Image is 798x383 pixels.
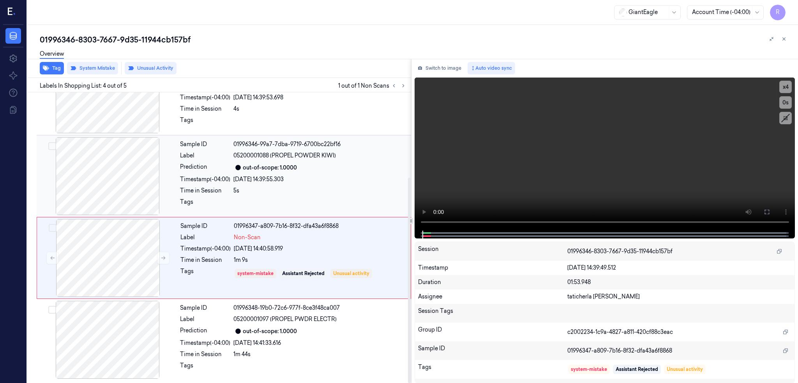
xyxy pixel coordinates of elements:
div: Time in Session [180,256,231,264]
span: Non-Scan [234,233,261,242]
div: Sample ID [180,304,230,312]
div: Session [418,245,567,258]
span: 1 out of 1 Non Scans [338,81,408,90]
div: Timestamp [418,264,567,272]
div: Prediction [180,327,230,336]
div: Unusual activity [667,366,703,373]
span: 01996347-a809-7b16-8f32-dfa43a6f8868 [567,347,672,355]
div: Duration [418,278,567,286]
div: 01:53.948 [567,278,791,286]
div: Label [180,315,230,323]
span: 05200001088 (PROPEL POWDER KIWI) [233,152,336,160]
button: Tag [40,62,64,74]
div: Session Tags [418,307,567,319]
div: 4s [233,105,406,113]
div: Sample ID [180,140,230,148]
div: system-mistake [571,366,607,373]
div: 1m 9s [234,256,406,264]
div: Timestamp (-04:00) [180,175,230,184]
div: Label [180,233,231,242]
button: Select row [48,306,56,314]
button: x4 [779,81,792,93]
div: Timestamp (-04:00) [180,339,230,347]
div: 01996346-99a7-7dba-9719-6700bc22bf16 [233,140,406,148]
button: 0s [779,96,792,109]
div: 1m 44s [233,350,406,358]
div: out-of-scope: 1.0000 [243,164,297,172]
div: 5s [233,187,406,195]
div: Sample ID [418,344,567,357]
button: Switch to image [415,62,464,74]
button: Select row [49,224,56,232]
div: Tags [180,267,231,280]
div: Unusual activity [333,270,369,277]
div: Tags [418,363,567,376]
span: c2002234-1c9a-4827-a811-420cf88c3eac [567,328,673,336]
div: Tags [180,116,230,129]
div: Assistant Rejected [282,270,325,277]
div: 01996346-8303-7667-9d35-11944cb157bf [40,34,792,45]
button: Auto video sync [468,62,515,74]
div: 01996348-19b0-72c6-977f-8ce3f48ca007 [233,304,406,312]
div: taticherla [PERSON_NAME] [567,293,791,301]
button: Unusual Activity [125,62,177,74]
div: Assistant Rejected [616,366,658,373]
button: Select row [48,142,56,150]
div: Timestamp (-04:00) [180,245,231,253]
div: Time in Session [180,350,230,358]
span: 01996346-8303-7667-9d35-11944cb157bf [567,247,673,256]
button: R [770,5,786,20]
button: System Mistake [67,62,118,74]
div: Tags [180,198,230,210]
div: [DATE] 14:41:33.616 [233,339,406,347]
div: Assignee [418,293,567,301]
div: [DATE] 14:39:49.512 [567,264,791,272]
div: Time in Session [180,105,230,113]
span: Labels In Shopping List: 4 out of 5 [40,82,127,90]
div: Time in Session [180,187,230,195]
div: Group ID [418,326,567,338]
div: Label [180,152,230,160]
span: 05200001097 (PROPEL PWDR ELECTR) [233,315,337,323]
div: [DATE] 14:40:58.919 [234,245,406,253]
div: system-mistake [237,270,274,277]
div: Tags [180,362,230,374]
div: Prediction [180,163,230,172]
div: [DATE] 14:39:53.698 [233,94,406,102]
div: [DATE] 14:39:55.303 [233,175,406,184]
div: out-of-scope: 1.0000 [243,327,297,335]
div: Timestamp (-04:00) [180,94,230,102]
div: 01996347-a809-7b16-8f32-dfa43a6f8868 [234,222,406,230]
a: Overview [40,50,64,59]
div: Sample ID [180,222,231,230]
